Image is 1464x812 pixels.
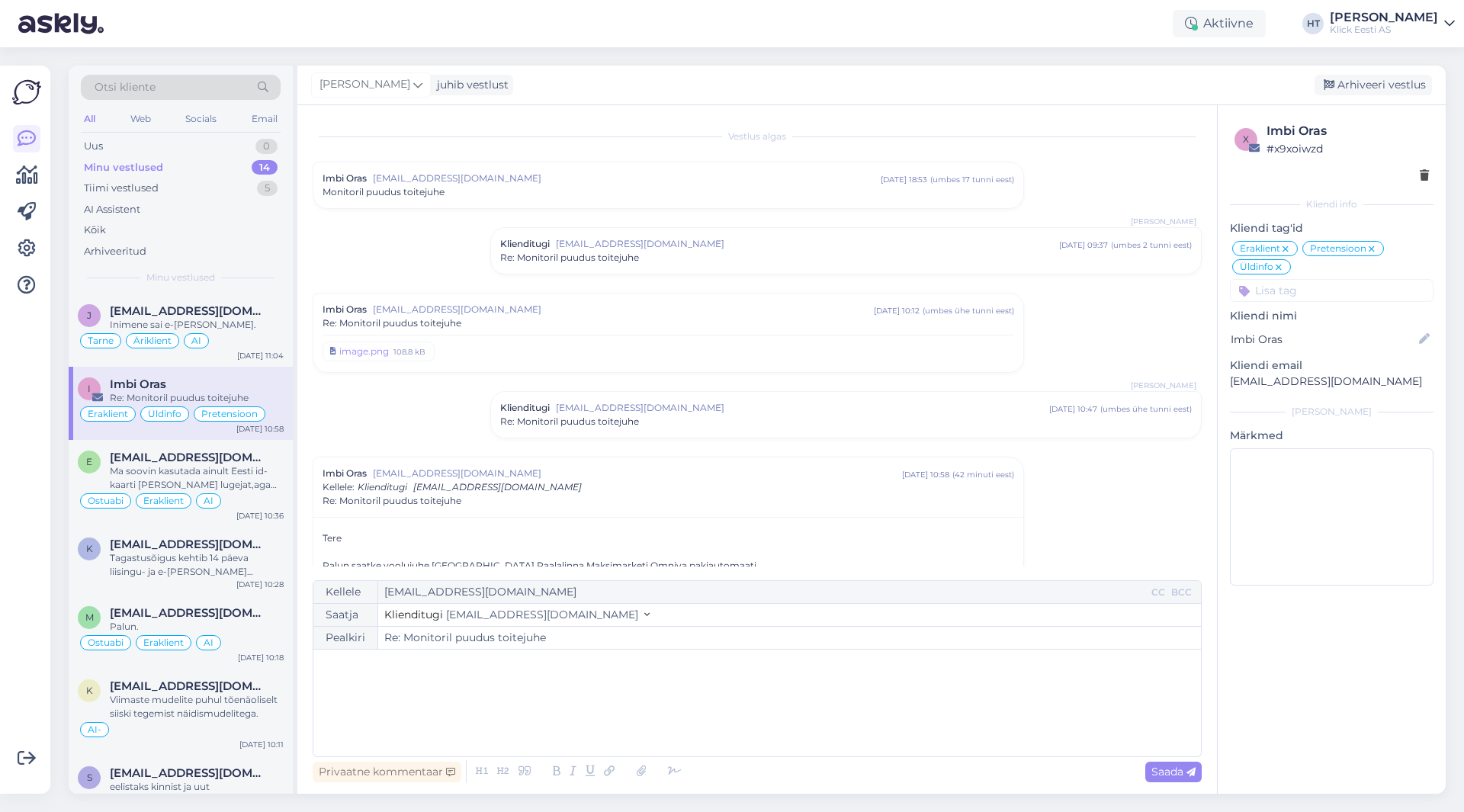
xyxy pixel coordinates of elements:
div: Tere [323,531,1014,641]
span: k [86,543,93,554]
p: Kliendi tag'id [1230,220,1433,236]
div: Tiimi vestlused [84,181,159,196]
span: Saada [1151,765,1196,778]
span: [EMAIL_ADDRESS][DOMAIN_NAME] [373,172,881,185]
div: BCC [1168,586,1195,599]
span: kaire71@hotmail.com [110,538,268,551]
span: [EMAIL_ADDRESS][DOMAIN_NAME] [446,608,638,621]
div: CC [1148,586,1168,599]
span: [PERSON_NAME] [1131,380,1196,391]
div: ( umbes ühe tunni eest ) [923,305,1014,316]
span: AI- [88,725,101,734]
span: k [86,685,93,696]
span: AI [191,336,201,345]
div: image.png [339,345,389,358]
input: Recepient... [378,581,1148,603]
div: Tagastusõigus kehtib 14 päeva liisingu- ja e-[PERSON_NAME] ostudele, ja ainult eraisikule. Kauplu... [110,551,284,579]
div: [DATE] 10:18 [238,652,284,663]
div: 5 [257,181,278,196]
span: Eraklient [1240,244,1280,253]
div: Saatja [313,604,378,626]
div: [DATE] 10:36 [236,510,284,522]
div: ( umbes 2 tunni eest ) [1111,239,1192,251]
span: madis.rappo@gmail.ee [110,606,268,620]
div: Imbi Oras [1267,122,1429,140]
span: Imbi Oras [323,467,367,480]
span: Kellele : [323,481,355,493]
span: Tarne [88,336,114,345]
span: e [86,456,92,467]
div: AI Assistent [84,202,140,217]
div: Kliendi info [1230,197,1433,211]
span: Minu vestlused [146,271,215,284]
img: Askly Logo [12,78,41,107]
span: jaanus@sysop.ee [110,304,268,318]
span: AI [204,496,213,505]
div: [DATE] 11:04 [237,350,284,361]
div: [DATE] 10:28 [236,579,284,590]
p: Kliendi nimi [1230,308,1433,324]
span: Re: Monitoril puudus toitejuhe [500,415,639,428]
div: [DATE] 09:37 [1059,239,1108,251]
span: Üldinfo [1240,262,1273,271]
div: [DATE] 10:12 [874,305,920,316]
span: Imbi Oras [323,172,367,185]
div: Vestlus algas [313,130,1202,143]
div: Klick Eesti AS [1330,24,1438,36]
div: ( 42 minuti eest ) [952,469,1014,480]
div: # x9xoiwzd [1267,140,1429,157]
div: Email [249,109,281,129]
div: Kõik [84,223,106,238]
div: Web [127,109,154,129]
span: erkkiruutel@googlemail.com [110,451,268,464]
div: 0 [255,139,278,154]
span: katjatrutneva@hotmail.com [110,679,268,693]
div: [DATE] 10:58 [236,423,284,435]
p: [EMAIL_ADDRESS][DOMAIN_NAME] [1230,374,1433,390]
span: Üldinfo [148,409,181,419]
div: [DATE] 18:53 [881,174,927,185]
span: m [85,611,94,623]
span: Imbi Oras [323,303,367,316]
input: Lisa nimi [1231,331,1416,348]
div: [DATE] 10:47 [1049,403,1097,415]
div: All [81,109,98,129]
span: Eraklient [143,496,184,505]
div: Aktiivne [1173,10,1266,37]
div: Inimene sai e-[PERSON_NAME]. [110,318,284,332]
span: Ostuabi [88,638,124,647]
p: Kliendi email [1230,358,1433,374]
span: Klienditugi [500,401,550,415]
span: Ostuabi [88,496,124,505]
div: Kellele [313,581,378,603]
div: ( umbes ühe tunni eest ) [1100,403,1192,415]
div: ( umbes 17 tunni eest ) [930,174,1014,185]
div: Re: Monitoril puudus toitejuhe [110,391,284,405]
a: [PERSON_NAME]Klick Eesti AS [1330,11,1455,36]
div: [PERSON_NAME] [1230,405,1433,419]
span: [EMAIL_ADDRESS][DOMAIN_NAME] [556,401,1049,415]
div: Palun. [110,620,284,634]
span: Eraklient [88,409,128,419]
span: Pretensioon [1310,244,1366,253]
span: Äriklient [133,336,172,345]
span: [PERSON_NAME] [1131,216,1196,227]
span: x [1243,133,1249,145]
span: [EMAIL_ADDRESS][DOMAIN_NAME] [373,303,874,316]
span: s [87,772,92,783]
span: AI [204,638,213,647]
span: [PERSON_NAME] [319,76,410,93]
span: Monitoril puudus toitejuhe [323,185,445,199]
div: Privaatne kommentaar [313,762,461,782]
div: eelistaks kinnist ja uut [110,780,284,794]
span: j [87,310,91,321]
div: HT [1302,13,1324,34]
div: [PERSON_NAME] [1330,11,1438,24]
span: Pretensioon [201,409,258,419]
div: Ma soovin kasutada ainult Eesti id- kaarti [PERSON_NAME] lugejat,aga asun [GEOGRAPHIC_DATA],nimel... [110,464,284,492]
div: Viimaste mudelite puhul tõenäoliselt siiski tegemist näidismudelitega. [110,693,284,721]
input: Lisa tag [1230,279,1433,302]
div: 108.8 kB [392,345,427,358]
span: Re: Monitoril puudus toitejuhe [500,251,639,265]
span: Klienditugi [384,608,443,621]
